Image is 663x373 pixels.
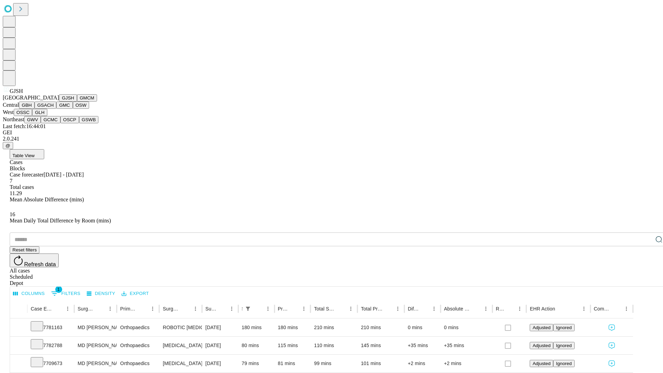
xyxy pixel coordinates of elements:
[63,304,73,314] button: Menu
[3,130,660,136] div: GEI
[243,304,253,314] button: Show filters
[530,360,553,367] button: Adjusted
[59,94,77,102] button: GJSH
[60,116,79,123] button: OSCP
[408,355,437,372] div: +2 mins
[579,304,589,314] button: Menu
[24,116,41,123] button: GWV
[205,319,235,336] div: [DATE]
[49,288,82,299] button: Show filters
[120,306,137,312] div: Primary Service
[3,136,660,142] div: 2.0.241
[96,304,105,314] button: Sort
[12,247,37,252] span: Reset filters
[120,337,156,354] div: Orthopaedics
[556,325,571,330] span: Ignored
[361,319,401,336] div: 210 mins
[532,361,550,366] span: Adjusted
[6,143,10,148] span: @
[530,342,553,349] button: Adjusted
[56,102,73,109] button: GMC
[10,190,22,196] span: 11.29
[505,304,515,314] button: Sort
[163,337,198,354] div: [MEDICAL_DATA] [MEDICAL_DATA]
[11,288,47,299] button: Select columns
[163,319,198,336] div: ROBOTIC [MEDICAL_DATA] KNEE TOTAL
[53,304,63,314] button: Sort
[532,343,550,348] span: Adjusted
[105,304,115,314] button: Menu
[13,322,24,334] button: Expand
[553,360,574,367] button: Ignored
[79,116,99,123] button: GSWB
[10,184,34,190] span: Total cases
[444,319,489,336] div: 0 mins
[78,319,113,336] div: MD [PERSON_NAME] [PERSON_NAME] Md
[138,304,148,314] button: Sort
[361,306,383,312] div: Total Predicted Duration
[553,324,574,331] button: Ignored
[78,355,113,372] div: MD [PERSON_NAME] [PERSON_NAME] Md
[314,355,354,372] div: 99 mins
[278,319,307,336] div: 180 mins
[420,304,429,314] button: Sort
[532,325,550,330] span: Adjusted
[361,355,401,372] div: 101 mins
[336,304,346,314] button: Sort
[10,254,59,267] button: Refresh data
[14,109,32,116] button: OSSC
[242,355,271,372] div: 79 mins
[120,355,156,372] div: Orthopaedics
[44,172,84,178] span: [DATE] - [DATE]
[120,288,151,299] button: Export
[530,306,555,312] div: EHR Action
[31,355,71,372] div: 7709673
[622,304,631,314] button: Menu
[408,306,419,312] div: Difference
[408,337,437,354] div: +35 mins
[556,343,571,348] span: Ignored
[3,116,24,122] span: Northeast
[31,319,71,336] div: 7781163
[10,172,44,178] span: Case forecaster
[3,109,14,115] span: West
[481,304,491,314] button: Menu
[32,109,47,116] button: GLH
[163,306,180,312] div: Surgery Name
[163,355,198,372] div: [MEDICAL_DATA] WITH [MEDICAL_DATA] REPAIR
[314,306,336,312] div: Total Scheduled Duration
[77,94,97,102] button: GMCM
[205,306,217,312] div: Surgery Date
[612,304,622,314] button: Sort
[41,116,60,123] button: GCMC
[24,261,56,267] span: Refresh data
[253,304,263,314] button: Sort
[263,304,273,314] button: Menu
[383,304,393,314] button: Sort
[3,123,46,129] span: Last fetch: 16:44:01
[19,102,35,109] button: GBH
[78,306,95,312] div: Surgeon Name
[10,246,39,254] button: Reset filters
[556,361,571,366] span: Ignored
[444,337,489,354] div: +35 mins
[242,319,271,336] div: 180 mins
[3,95,59,101] span: [GEOGRAPHIC_DATA]
[10,218,111,223] span: Mean Daily Total Difference by Room (mins)
[243,304,253,314] div: 1 active filter
[10,88,23,94] span: GJSH
[515,304,525,314] button: Menu
[10,149,44,159] button: Table View
[12,153,35,158] span: Table View
[444,355,489,372] div: +2 mins
[530,324,553,331] button: Adjusted
[78,337,113,354] div: MD [PERSON_NAME] [PERSON_NAME] Md
[278,337,307,354] div: 115 mins
[217,304,227,314] button: Sort
[181,304,191,314] button: Sort
[299,304,309,314] button: Menu
[205,355,235,372] div: [DATE]
[346,304,356,314] button: Menu
[471,304,481,314] button: Sort
[289,304,299,314] button: Sort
